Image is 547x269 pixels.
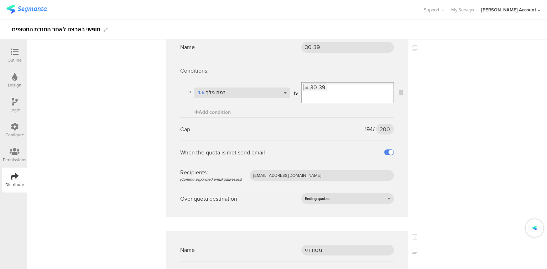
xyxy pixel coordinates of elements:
div: Logic [10,107,20,113]
div: [PERSON_NAME] Account [481,6,536,13]
span: / [373,125,375,133]
div: When the quota is met send email [180,148,265,157]
input: Untitled quota [301,42,394,53]
input: you@domain.com, other@domain.com, ... [250,170,394,181]
div: Name [180,43,195,51]
div: Conditions: [180,59,394,82]
div: (Comma separated email addresses) [180,176,242,182]
div: Over quota destination [180,195,237,203]
div: Recipients: [180,168,242,182]
div: Configure [5,132,24,138]
div: Duplicate Quota [412,246,417,256]
span: Support [424,6,439,13]
div: Design [8,82,21,88]
div: Outline [7,57,22,63]
div: Distribute [5,181,24,188]
div: חופשי בארצנו לאחר החזרת החטופים [12,24,100,35]
div: Duplicate Quota [412,43,417,53]
input: Select box [302,93,394,102]
span: 194 [365,125,373,133]
div: מה גילך? [198,90,225,96]
span: Add condition [194,109,231,116]
span: 30-39 [310,83,325,91]
div: Name [180,246,195,254]
input: Untitled quota [301,245,394,255]
span: Ending quotas [305,196,329,201]
span: 1.b [198,89,204,96]
img: segmanta logo [6,5,47,14]
img: segmanta-icon-final.svg [533,226,536,230]
span: מה גילך? [198,89,225,96]
div: if [180,89,191,96]
div: Cap [180,125,190,133]
div: Permissions [3,157,26,163]
div: is [294,89,298,97]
